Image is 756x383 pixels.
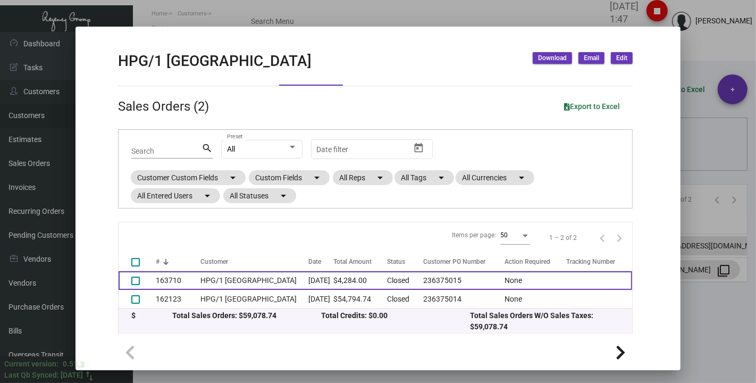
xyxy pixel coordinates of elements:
div: # [156,257,200,267]
div: Customer [200,257,228,267]
td: $4,284.00 [333,271,387,290]
span: All [227,145,235,153]
div: Date [308,257,321,267]
td: Closed [387,271,418,290]
span: Export to Excel [564,102,620,111]
span: Download [538,54,567,63]
mat-chip: All Tags [394,170,454,185]
div: Items per page: [452,230,496,240]
mat-icon: arrow_drop_down [374,171,387,184]
div: Total Sales Orders W/O Sales Taxes: $59,078.74 [470,310,619,332]
div: Date [308,257,333,267]
td: None [505,290,567,309]
td: [DATE] [308,271,333,290]
div: Tracking Number [566,257,632,267]
div: Sales Orders (2) [118,97,209,116]
mat-icon: arrow_drop_down [226,171,239,184]
div: Status [387,257,405,267]
td: $54,794.74 [333,290,387,309]
div: 1 – 2 of 2 [549,233,577,243]
button: Download [533,52,572,64]
div: Customer [200,257,308,267]
td: 236375014 [418,290,505,309]
button: Next page [611,229,628,246]
mat-chip: All Entered Users [131,188,220,203]
div: # [156,257,159,267]
button: Edit [611,52,633,64]
mat-chip: All Reps [333,170,393,185]
button: Export to Excel [556,97,628,116]
mat-icon: arrow_drop_down [201,189,214,202]
mat-icon: arrow_drop_down [310,171,323,184]
mat-icon: search [201,142,213,155]
input: End date [359,145,404,154]
button: Previous page [594,229,611,246]
mat-chip: All Statuses [223,188,296,203]
td: HPG/1 [GEOGRAPHIC_DATA] [200,290,308,309]
div: 0.51.2 [63,359,84,370]
div: Total Credits: $0.00 [321,310,470,332]
h2: HPG/1 [GEOGRAPHIC_DATA] [118,52,312,70]
button: Open calendar [410,139,427,156]
mat-chip: Custom Fields [249,170,330,185]
span: 50 [500,231,508,239]
td: None [505,271,567,290]
input: Start date [317,145,350,154]
span: Edit [616,54,627,63]
div: Customer PO Number [423,257,485,267]
td: HPG/1 [GEOGRAPHIC_DATA] [200,271,308,290]
td: 163710 [156,271,200,290]
td: [DATE] [308,290,333,309]
td: 236375015 [418,271,505,290]
mat-chip: Customer Custom Fields [131,170,246,185]
div: Last Qb Synced: [DATE] [4,370,83,381]
button: Email [578,52,604,64]
td: Closed [387,290,418,309]
div: Total Amount [333,257,372,267]
div: Current version: [4,359,58,370]
mat-select: Items per page: [500,232,530,239]
div: Total Sales Orders: $59,078.74 [172,310,321,332]
mat-icon: arrow_drop_down [515,171,528,184]
div: Action Required [505,257,550,267]
mat-icon: arrow_drop_down [277,189,290,202]
mat-icon: arrow_drop_down [435,171,448,184]
div: Action Required [505,257,567,267]
span: Email [584,54,599,63]
div: Total Amount [333,257,387,267]
div: $ [131,310,172,332]
mat-chip: All Currencies [456,170,534,185]
td: 162123 [156,290,200,309]
div: Customer PO Number [423,257,505,267]
div: Tracking Number [566,257,615,267]
div: Status [387,257,418,267]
